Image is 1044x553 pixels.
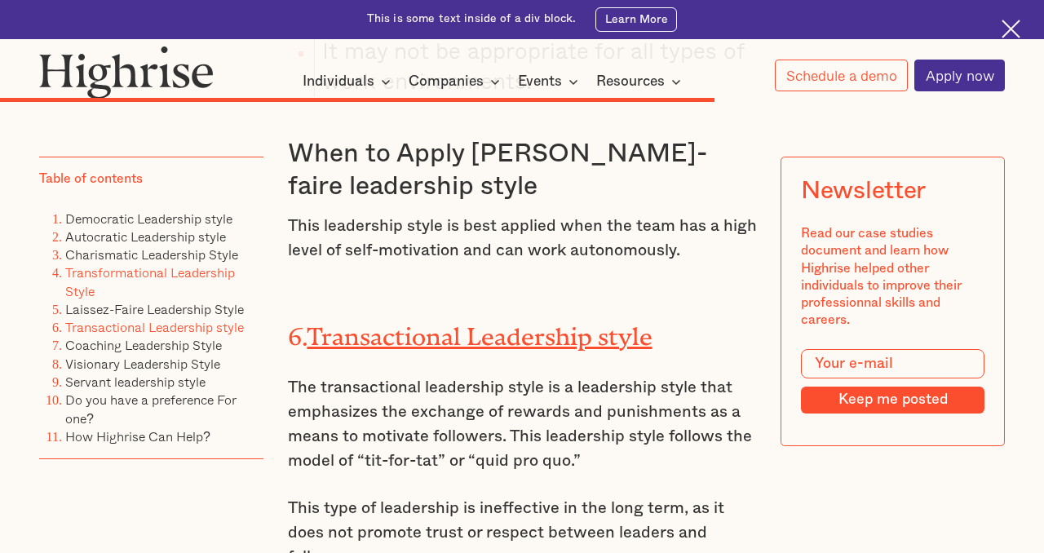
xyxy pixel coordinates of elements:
[518,72,583,91] div: Events
[595,7,677,33] a: Learn More
[65,371,206,392] a: Servant leadership style
[288,375,757,473] p: The transactional leadership style is a leadership style that emphasizes the exchange of rewards ...
[409,72,505,91] div: Companies
[596,72,686,91] div: Resources
[65,352,220,373] a: Visionary Leadership Style
[801,177,926,206] div: Newsletter
[288,137,757,202] h3: When to Apply [PERSON_NAME]-faire leadership style
[65,207,232,228] a: Democratic Leadership style
[307,322,652,338] a: Transactional Leadership style
[303,72,374,91] div: Individuals
[518,72,562,91] div: Events
[288,214,757,263] p: This leadership style is best applied when the team has a high level of self-motivation and can w...
[288,315,757,347] h2: 6.
[596,72,665,91] div: Resources
[801,386,984,414] input: Keep me posted
[775,60,908,91] a: Schedule a demo
[801,348,984,378] input: Your e-mail
[65,334,222,355] a: Coaching Leadership Style
[39,46,214,99] img: Highrise logo
[801,348,984,414] form: Modal Form
[65,425,210,445] a: How Highrise Can Help?
[65,262,235,300] a: Transformational Leadership Style
[303,72,396,91] div: Individuals
[65,244,238,264] a: Charismatic Leadership Style
[65,316,244,337] a: Transactional Leadership style
[65,389,237,427] a: Do you have a preference For one?
[65,226,226,246] a: Autocratic Leadership style
[409,72,484,91] div: Companies
[65,299,244,319] a: Laissez-Faire Leadership Style
[39,170,143,188] div: Table of contents
[801,225,984,330] div: Read our case studies document and learn how Highrise helped other individuals to improve their p...
[1002,20,1020,38] img: Cross icon
[914,60,1005,92] a: Apply now
[367,11,577,27] div: This is some text inside of a div block.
